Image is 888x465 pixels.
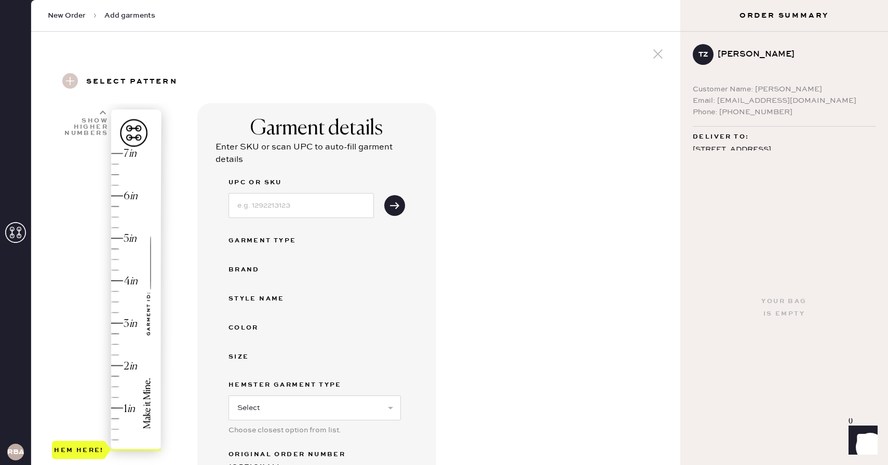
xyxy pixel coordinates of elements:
div: [PERSON_NAME] [718,48,867,61]
div: Show higher numbers [63,118,108,136]
h3: Select pattern [86,73,178,91]
span: New Order [48,10,86,21]
div: Garment Type [228,235,312,247]
div: Style name [228,293,312,305]
div: Phone: [PHONE_NUMBER] [693,106,876,118]
span: Deliver to: [693,131,749,143]
div: Garment details [250,116,383,141]
iframe: Front Chat [839,418,883,463]
div: Size [228,351,312,363]
div: Brand [228,264,312,276]
div: Enter SKU or scan UPC to auto-fill garment details [216,141,418,166]
div: Your bag is empty [761,295,806,320]
div: 7 [124,147,129,161]
div: Email: [EMAIL_ADDRESS][DOMAIN_NAME] [693,95,876,106]
label: UPC or SKU [228,176,374,189]
h3: RBA [7,448,24,456]
div: Customer Name: [PERSON_NAME] [693,84,876,95]
div: Color [228,322,312,334]
span: Add garments [104,10,155,21]
input: e.g. 1292213123 [228,193,374,218]
div: Hem here! [54,444,104,456]
h3: Order Summary [680,10,888,21]
div: [STREET_ADDRESS] [GEOGRAPHIC_DATA] , MA 02139 [693,143,876,169]
div: in [129,147,137,161]
label: Hemster Garment Type [228,379,401,391]
h3: TZ [698,51,708,58]
div: Choose closest option from list. [228,425,401,436]
img: image [111,110,161,449]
